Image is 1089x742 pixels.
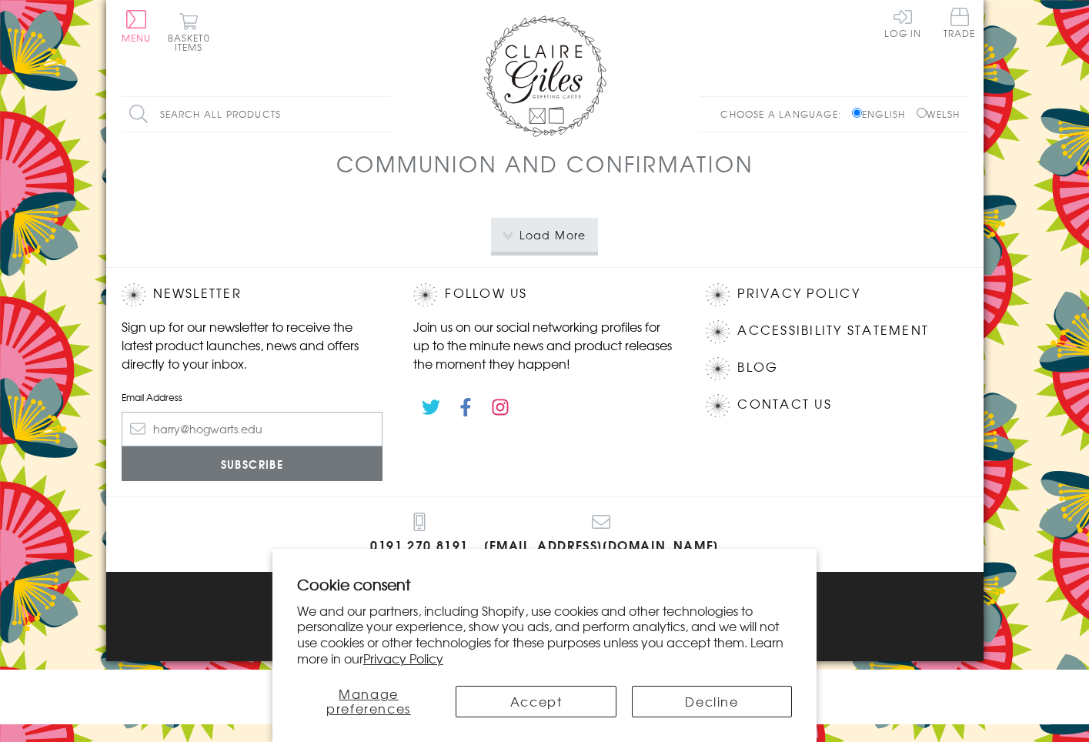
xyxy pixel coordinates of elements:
a: [EMAIL_ADDRESS][DOMAIN_NAME] [484,513,719,556]
p: Sign up for our newsletter to receive the latest product launches, news and offers directly to yo... [122,317,383,373]
a: Accessibility Statement [737,320,929,341]
span: Menu [122,31,152,45]
a: Contact Us [737,394,831,415]
a: Log In [884,8,921,38]
label: English [852,107,913,121]
p: Join us on our social networking profiles for up to the minute news and product releases the mome... [413,317,675,373]
h1: Communion and Confirmation [336,148,753,179]
h2: Newsletter [122,283,383,306]
h2: Cookie consent [297,573,793,595]
span: Manage preferences [326,684,411,717]
label: Email Address [122,390,383,404]
a: 0191 270 8191 [370,513,469,556]
input: Search [376,97,391,132]
input: Subscribe [122,446,383,481]
h2: Follow Us [413,283,675,306]
button: Decline [632,686,792,717]
input: harry@hogwarts.edu [122,412,383,446]
p: We and our partners, including Shopify, use cookies and other technologies to personalize your ex... [297,603,793,667]
button: Menu [122,10,152,42]
button: Accept [456,686,616,717]
a: Trade [944,8,976,41]
p: © 2025 . [122,622,968,636]
button: Basket0 items [168,12,210,52]
input: Search all products [122,97,391,132]
input: English [852,108,862,118]
a: Blog [737,357,778,378]
button: Manage preferences [297,686,441,717]
a: Privacy Policy [737,283,860,304]
a: Privacy Policy [363,649,443,667]
img: Claire Giles Greetings Cards [483,15,606,137]
span: Trade [944,8,976,38]
p: Choose a language: [720,107,849,121]
button: Load More [491,218,598,252]
label: Welsh [917,107,960,121]
span: 0 items [175,31,210,54]
input: Welsh [917,108,927,118]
